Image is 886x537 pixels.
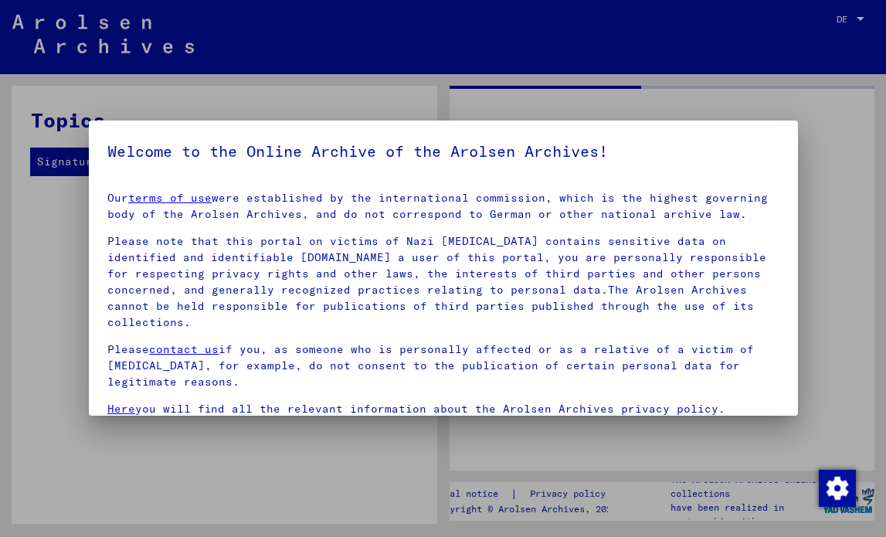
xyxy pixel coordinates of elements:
[149,342,219,356] a: contact us
[819,470,856,507] img: Zustimmung ändern
[107,233,779,331] p: Please note that this portal on victims of Nazi [MEDICAL_DATA] contains sensitive data on identif...
[107,139,779,164] h5: Welcome to the Online Archive of the Arolsen Archives!
[107,401,779,417] p: you will find all the relevant information about the Arolsen Archives privacy policy.
[818,469,855,506] div: Zustimmung ändern
[107,402,135,416] a: Here
[128,191,212,205] a: terms of use
[107,190,779,223] p: Our were established by the international commission, which is the highest governing body of the ...
[107,342,779,390] p: Please if you, as someone who is personally affected or as a relative of a victim of [MEDICAL_DAT...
